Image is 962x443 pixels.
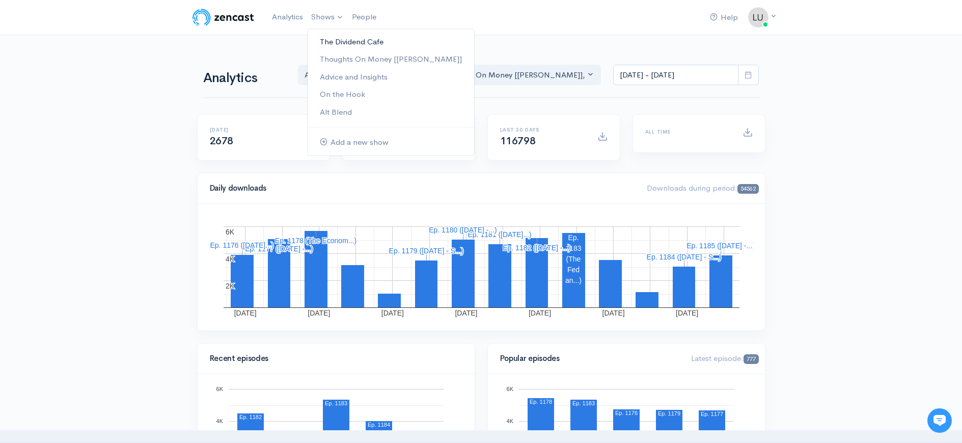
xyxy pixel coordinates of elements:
span: 116798 [500,135,536,147]
iframe: gist-messenger-bubble-iframe [927,408,952,433]
span: New conversation [66,85,122,93]
a: Help [706,7,742,29]
text: Ep. 1183 [572,400,594,406]
text: 6K [216,386,223,392]
span: 54562 [737,184,758,194]
a: Analytics [268,6,307,28]
text: Ep. 1184 [367,422,390,428]
h4: Daily downloads [210,184,635,193]
text: 4K [226,255,235,263]
text: Ep. 1176 [615,410,637,416]
text: Ep. [568,233,579,242]
span: 2678 [210,135,233,147]
a: Advice and Insights [308,68,474,86]
text: 6K [226,228,235,236]
button: New conversation [8,78,196,99]
input: Search articles [22,136,189,156]
a: People [348,6,380,28]
text: an...) [565,276,582,284]
div: Advice and Insights , The Dividend Cafe , Thoughts On Money [[PERSON_NAME]] , Alt Blend , On the ... [305,69,586,81]
a: Thoughts On Money [[PERSON_NAME]] [308,50,474,68]
a: The Dividend Cafe [308,33,474,51]
h6: [DATE] [210,127,295,133]
text: Ep. 1178 (The Econom...) [274,237,356,245]
a: Shows [307,6,348,29]
a: On the Hook [308,86,474,103]
text: Ep. 1177 ([DATE] -...) [245,245,313,253]
text: Ep. 1184 ([DATE] - S...) [646,253,721,261]
span: Latest episode: [691,353,758,363]
h4: Recent episodes [210,354,456,363]
text: Ep. 1177 [700,411,723,417]
span: Downloads during period: [647,183,758,193]
h6: All time [645,129,730,135]
svg: A chart. [210,216,753,318]
button: Advice and Insights, The Dividend Cafe, Thoughts On Money [TOM], Alt Blend, On the Hook [298,65,601,86]
h1: Analytics [203,71,286,86]
text: Ep. 1185 ([DATE] -...) [686,242,755,250]
text: Ep. 1178 [529,399,552,405]
h4: Popular episodes [500,354,679,363]
text: [DATE] [308,309,330,317]
text: [DATE] [528,309,551,317]
a: Alt Blend [308,103,474,121]
input: analytics date range selector [613,65,738,86]
text: 6K [506,386,513,392]
text: 2K [226,282,235,290]
a: Add a new show [308,134,474,151]
img: ... [748,7,768,28]
text: Ep. 1182 [239,414,261,420]
text: Ep. 1180 ([DATE] -...) [429,226,497,234]
text: [DATE] [234,309,256,317]
text: [DATE] [455,309,477,317]
text: [DATE] [676,309,698,317]
img: ZenCast Logo [191,7,256,28]
text: Ep. 1182 ([DATE] -...) [503,244,571,252]
span: 777 [744,354,758,364]
text: Ep. 1181 ([DATE]...) [468,230,531,239]
ul: Shows [307,29,475,156]
h6: Last 30 days [500,127,585,133]
text: 4K [506,418,513,424]
text: [DATE] [602,309,624,317]
text: [DATE] [381,309,403,317]
text: 4K [216,418,223,424]
text: Ep. 1179 ([DATE] - S...) [389,247,463,255]
text: Ep. 1176 ([DATE]...) [210,241,273,249]
text: Ep. 1179 [657,410,680,416]
p: Find an answer quickly [6,119,198,131]
text: Ep. 1183 [324,400,347,406]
